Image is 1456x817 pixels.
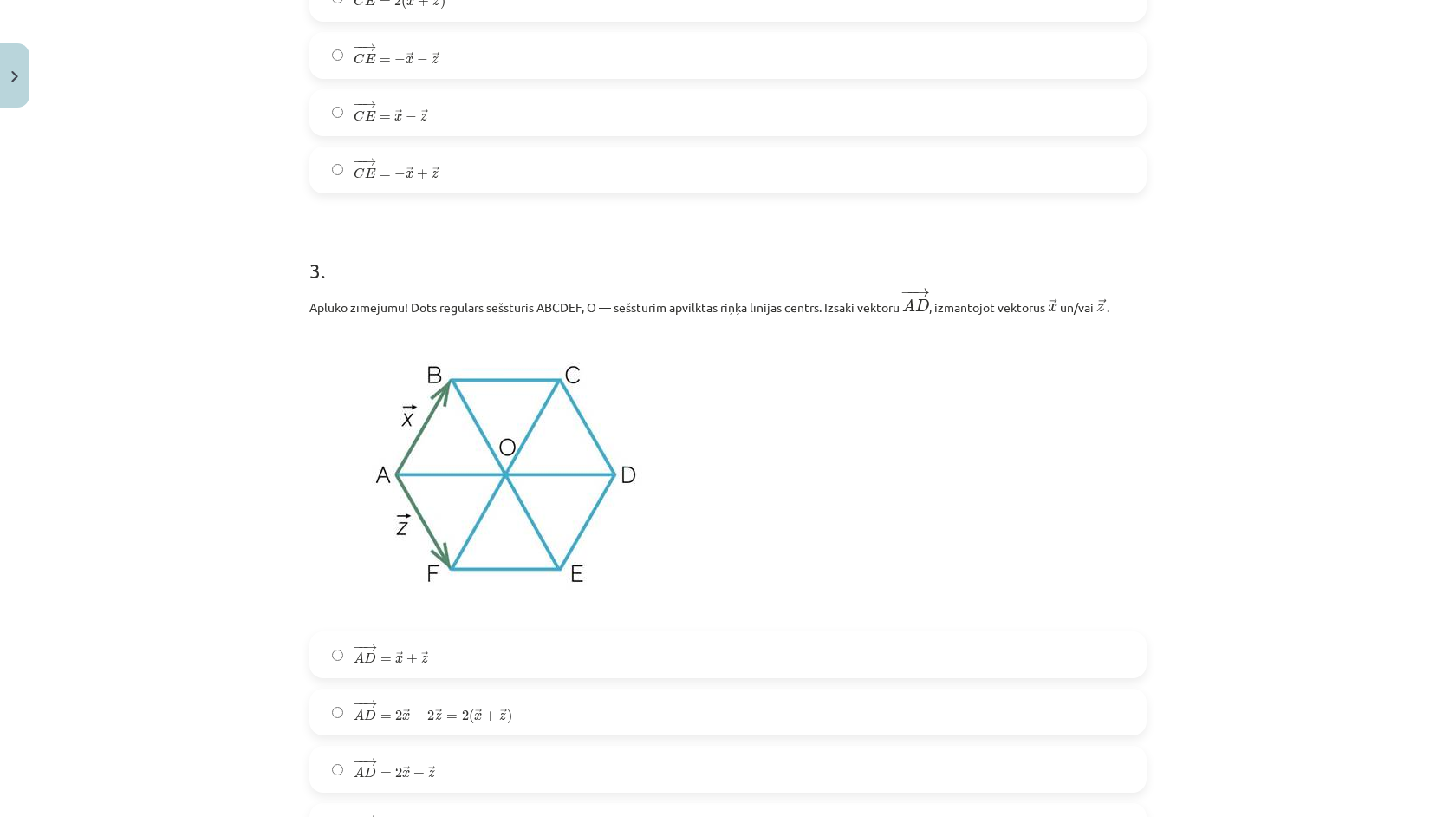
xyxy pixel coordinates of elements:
span: → [406,167,413,177]
span: 2 [395,768,402,778]
span: − [406,112,417,122]
span: = [380,772,392,777]
span: E [365,168,375,179]
span: x [402,770,410,778]
span: + [413,711,425,722]
span: z [432,56,439,64]
span: z [428,770,435,778]
span: 2 [462,710,469,721]
span: 2 [395,710,402,721]
span: z [435,713,442,721]
span: → [432,167,439,177]
span: D [915,299,929,311]
span: z [420,114,427,121]
span: A [902,298,915,311]
span: + [406,654,418,664]
span: → [395,109,402,120]
span: 2 [427,710,434,721]
span: z [1096,304,1104,312]
span: ) [507,709,512,724]
span: − [417,55,428,65]
span: C [354,53,365,64]
span: → [1098,298,1107,311]
span: → [1049,298,1057,311]
span: z [432,171,439,179]
span: E [365,111,375,121]
span: E [365,54,375,64]
span: − [353,701,364,709]
span: = [380,115,391,121]
span: − [353,101,364,108]
span: x [402,713,410,721]
span: − [358,701,361,709]
span: D [364,652,376,663]
span: z [421,656,428,663]
span: − [357,101,359,108]
span: A [354,652,364,663]
span: C [354,167,365,179]
span: → [913,288,930,297]
span: − [907,288,909,297]
p: Aplūko zīmējumu! Dots regulārs sešstūris ABCDEF, O — sešstūrim apvilktās riņķa līnijas centrs. Iz... [309,287,1147,317]
span: − [358,644,361,651]
span: → [362,101,376,108]
img: icon-close-lesson-0947bae3869378f0d4975bcd49f059093ad1ed9edebbc8119c70593378902aed.svg [11,71,18,82]
span: = [380,715,392,720]
span: = [446,715,458,720]
span: → [362,43,376,51]
span: x [406,56,413,64]
span: A [354,767,364,778]
span: + [413,768,425,779]
span: − [353,43,364,51]
span: = [380,657,392,663]
span: = [380,173,391,178]
span: → [403,766,410,776]
span: − [394,169,406,180]
span: x [395,656,403,663]
span: ( [469,709,474,724]
span: x [406,171,413,179]
span: D [364,709,376,721]
span: → [435,709,442,719]
span: − [394,55,406,65]
span: x [474,713,482,721]
span: z [499,713,506,721]
span: − [358,758,361,766]
span: → [406,52,413,62]
span: → [432,52,439,62]
span: − [357,43,359,51]
span: → [428,766,435,776]
h1: 3 . [309,228,1147,282]
span: + [484,711,496,722]
span: − [357,158,359,166]
span: → [475,709,482,719]
span: → [363,758,377,766]
span: → [403,709,410,719]
span: → [396,651,403,662]
span: → [500,709,507,719]
span: C [354,110,365,121]
span: x [394,114,402,121]
span: A [354,709,364,721]
span: → [362,158,376,166]
span: − [353,644,364,651]
span: − [353,158,364,166]
span: = [380,58,391,63]
span: → [421,109,428,120]
span: → [363,701,377,709]
span: + [417,169,428,180]
span: − [900,288,913,297]
span: − [353,758,364,766]
span: x [1048,304,1057,312]
span: D [364,767,376,778]
span: → [421,651,428,662]
span: → [363,644,377,651]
